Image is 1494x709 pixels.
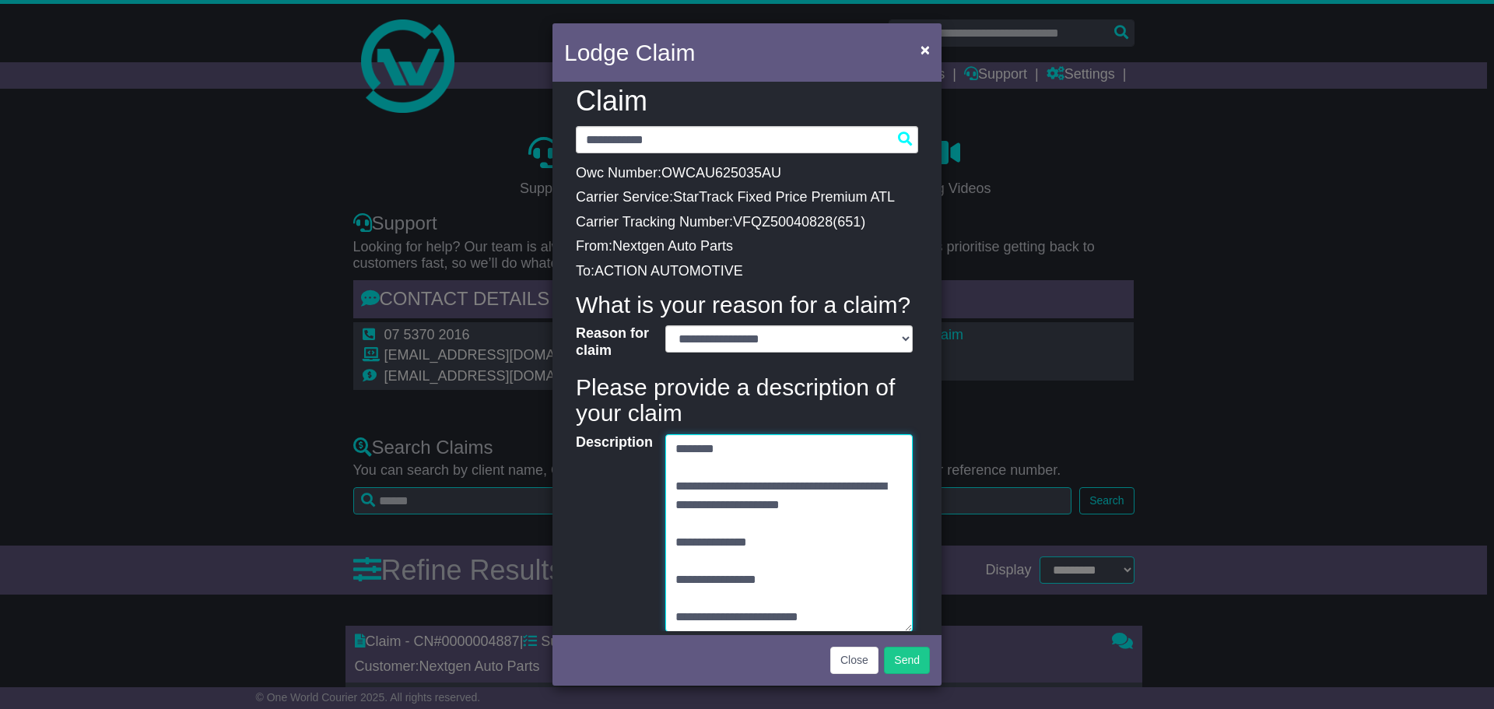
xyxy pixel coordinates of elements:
[733,214,833,230] span: VFQZ50040828
[576,292,918,318] h4: What is your reason for a claim?
[661,165,781,181] span: OWCAU625035AU
[612,238,733,254] span: Nextgen Auto Parts
[913,33,938,65] button: Close
[576,189,918,206] p: Carrier Service:
[884,647,930,674] button: Send
[576,86,918,117] h3: Claim
[921,40,930,58] span: ×
[576,214,918,231] p: Carrier Tracking Number: ( )
[576,165,918,182] p: Owc Number:
[576,263,918,280] p: To:
[594,263,743,279] span: ACTION AUTOMOTIVE
[564,35,695,70] h4: Lodge Claim
[673,189,895,205] span: StarTrack Fixed Price Premium ATL
[830,647,879,674] button: Close
[576,374,918,426] h4: Please provide a description of your claim
[568,434,658,628] label: Description
[837,214,861,230] span: 651
[568,325,658,359] label: Reason for claim
[576,238,918,255] p: From:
